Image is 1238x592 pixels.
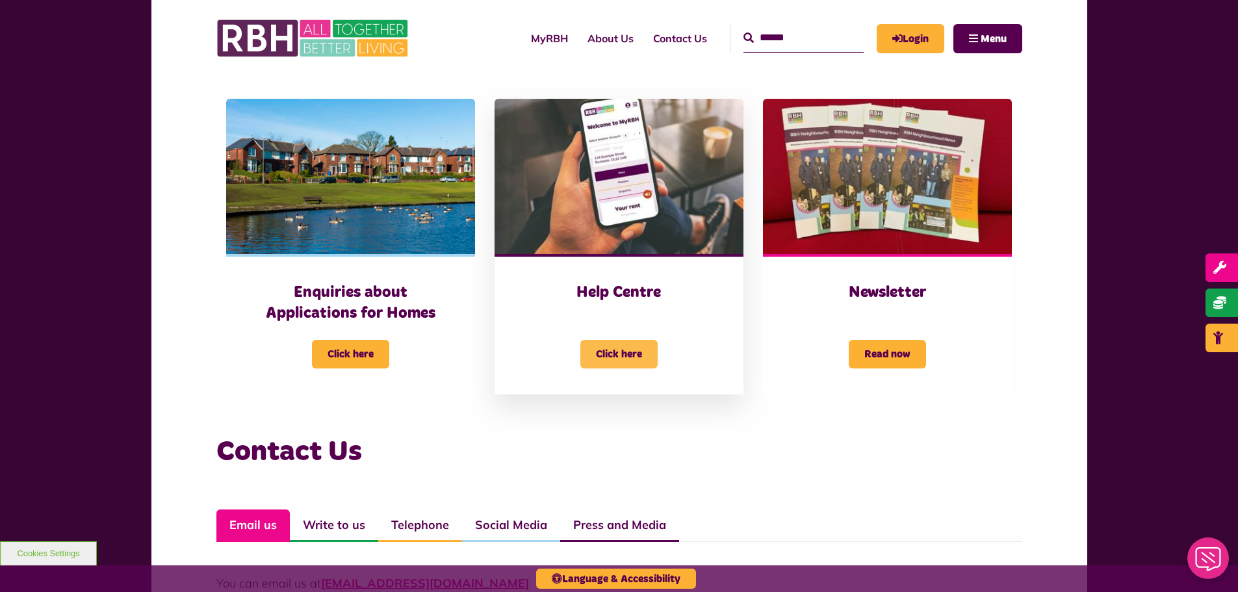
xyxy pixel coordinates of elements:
span: Click here [312,340,389,368]
img: Myrbh Man Wth Mobile Correct [495,99,743,255]
h3: Enquiries about Applications for Homes [252,283,449,323]
span: Click here [580,340,658,368]
a: Telephone [378,509,462,542]
a: About Us [578,21,643,56]
img: RBH [216,13,411,64]
img: Dewhirst Rd 03 [226,99,475,255]
button: Language & Accessibility [536,569,696,589]
a: Write to us [290,509,378,542]
input: Search [743,24,864,52]
img: RBH Newsletter Copies [763,99,1012,255]
a: Email us [216,509,290,542]
iframe: Netcall Web Assistant for live chat [1180,534,1238,592]
a: MyRBH [521,21,578,56]
span: Read now [849,340,926,368]
h3: Contact Us [216,433,1022,470]
a: Enquiries about Applications for Homes Click here [226,99,475,394]
a: Social Media [462,509,560,542]
a: Newsletter Read now [763,99,1012,394]
button: Navigation [953,24,1022,53]
h3: Newsletter [789,283,986,303]
span: Menu [981,34,1007,44]
a: Contact Us [643,21,717,56]
a: Help Centre Click here [495,99,743,394]
a: MyRBH [877,24,944,53]
a: Press and Media [560,509,679,542]
h3: Help Centre [521,283,717,303]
